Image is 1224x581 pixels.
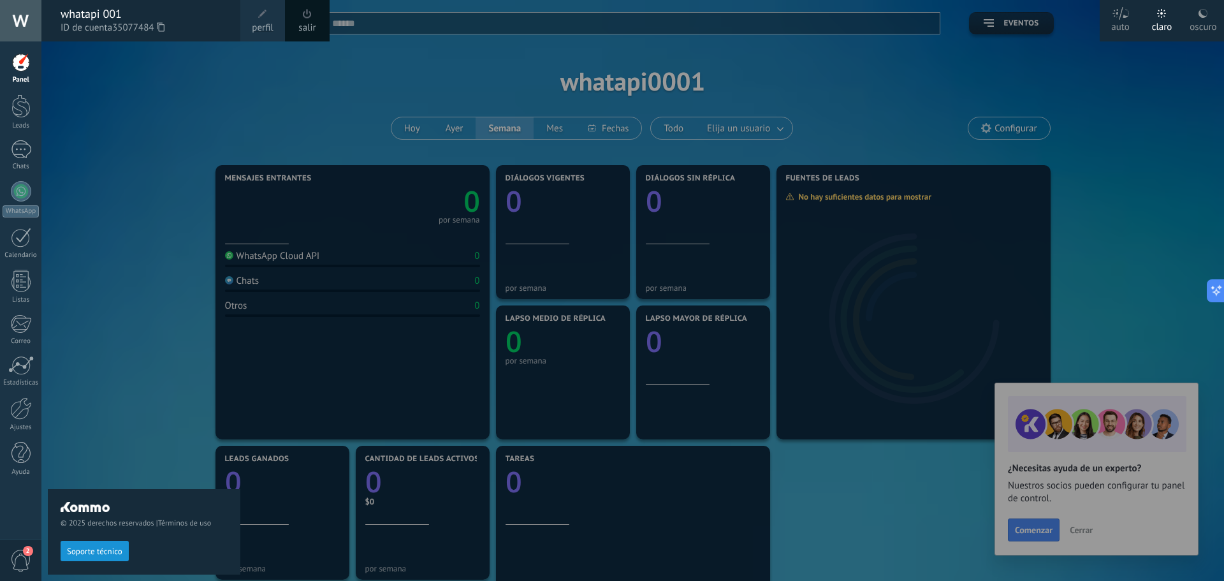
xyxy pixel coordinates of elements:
[67,547,122,556] span: Soporte técnico
[23,546,33,556] span: 2
[61,541,129,561] button: Soporte técnico
[3,76,40,84] div: Panel
[61,518,228,528] span: © 2025 derechos reservados |
[1111,8,1130,41] div: auto
[61,7,228,21] div: whatapi 001
[3,423,40,432] div: Ajustes
[3,251,40,260] div: Calendario
[112,21,164,35] span: 35077484
[3,337,40,346] div: Correo
[1152,8,1172,41] div: claro
[61,546,129,555] a: Soporte técnico
[3,468,40,476] div: Ayuda
[3,163,40,171] div: Chats
[3,379,40,387] div: Estadísticas
[158,518,211,528] a: Términos de uso
[3,296,40,304] div: Listas
[1190,8,1216,41] div: oscuro
[61,21,228,35] span: ID de cuenta
[3,122,40,130] div: Leads
[298,21,316,35] a: salir
[3,205,39,217] div: WhatsApp
[252,21,273,35] span: perfil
